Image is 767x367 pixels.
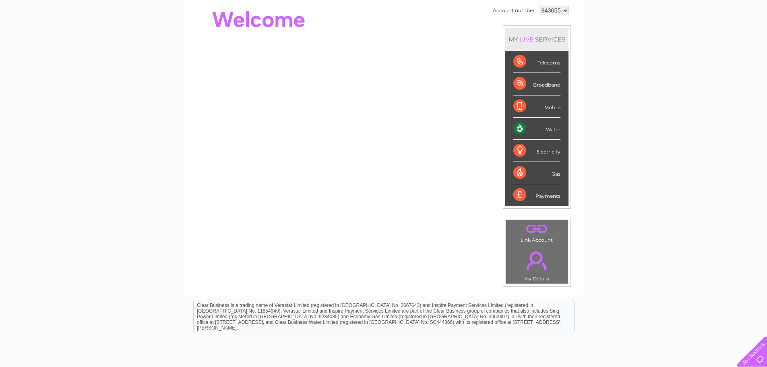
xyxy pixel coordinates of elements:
div: Mobile [513,95,560,118]
div: Water [513,118,560,140]
a: Blog [697,34,709,40]
a: Telecoms [668,34,692,40]
div: MY SERVICES [505,28,569,51]
div: Telecoms [513,51,560,73]
td: Link Account [506,220,568,245]
div: Electricity [513,140,560,162]
div: LIVE [518,35,535,43]
td: My Details [506,245,568,284]
a: Log out [740,34,759,40]
a: . [508,247,566,275]
td: Account number [491,4,537,17]
a: . [508,222,566,236]
a: Water [625,34,641,40]
a: Contact [713,34,733,40]
img: logo.png [27,21,68,46]
div: Gas [513,162,560,184]
div: Clear Business is a trading name of Verastar Limited (registered in [GEOGRAPHIC_DATA] No. 3667643... [194,4,574,39]
a: Energy [645,34,663,40]
div: Broadband [513,73,560,95]
div: Payments [513,184,560,206]
a: 0333 014 3131 [615,4,671,14]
